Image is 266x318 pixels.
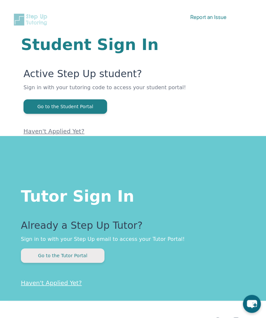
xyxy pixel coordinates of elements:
h1: Student Sign In [21,37,245,52]
a: Haven't Applied Yet? [21,279,82,286]
button: Go to the Student Portal [23,99,107,114]
a: Haven't Applied Yet? [23,128,85,135]
p: Active Step Up student? [23,68,245,84]
button: Go to the Tutor Portal [21,248,104,263]
a: Go to the Student Portal [23,103,107,109]
button: chat-button [243,295,261,313]
p: Sign in with your tutoring code to access your student portal! [23,84,245,99]
h1: Tutor Sign In [21,186,245,204]
p: Sign in to with your Step Up email to access your Tutor Portal! [21,235,245,243]
img: Step Up Tutoring horizontal logo [13,13,50,26]
a: Go to the Tutor Portal [21,252,104,259]
a: Report an Issue [190,14,227,20]
p: Already a Step Up Tutor? [21,220,245,235]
